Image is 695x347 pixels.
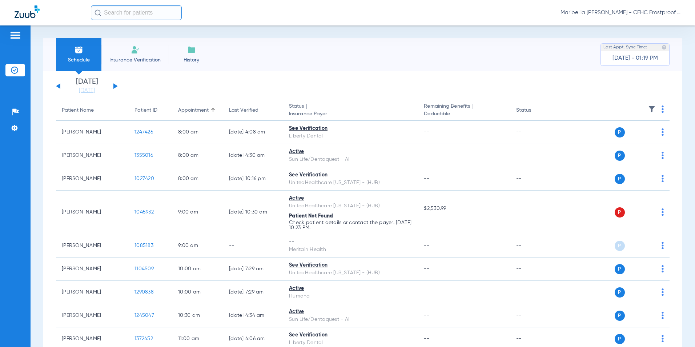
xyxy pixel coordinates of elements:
[223,281,283,304] td: [DATE] 7:29 AM
[424,212,504,220] span: --
[131,45,140,54] img: Manual Insurance Verification
[615,287,625,298] span: P
[289,220,412,230] p: Check patient details or contact the payer. [DATE] 10:23 PM.
[615,241,625,251] span: P
[289,308,412,316] div: Active
[662,175,664,182] img: group-dot-blue.svg
[174,56,209,64] span: History
[289,125,412,132] div: See Verification
[172,281,223,304] td: 10:00 AM
[289,110,412,118] span: Insurance Payer
[662,105,664,113] img: group-dot-blue.svg
[91,5,182,20] input: Search for patients
[56,167,129,191] td: [PERSON_NAME]
[134,153,153,158] span: 1355016
[62,107,123,114] div: Patient Name
[289,148,412,156] div: Active
[289,214,333,219] span: Patient Not Found
[648,105,655,113] img: filter.svg
[289,262,412,269] div: See Verification
[424,153,429,158] span: --
[65,87,109,94] a: [DATE]
[662,242,664,249] img: group-dot-blue.svg
[289,292,412,300] div: Humana
[510,167,559,191] td: --
[424,205,504,212] span: $2,530.99
[289,171,412,179] div: See Verification
[172,258,223,281] td: 10:00 AM
[62,107,94,114] div: Patient Name
[283,100,418,121] th: Status |
[75,45,83,54] img: Schedule
[223,167,283,191] td: [DATE] 10:16 PM
[56,191,129,234] td: [PERSON_NAME]
[289,246,412,254] div: Meritain Health
[615,127,625,137] span: P
[223,304,283,327] td: [DATE] 4:34 AM
[424,243,429,248] span: --
[615,311,625,321] span: P
[172,234,223,258] td: 9:00 AM
[615,334,625,344] span: P
[510,100,559,121] th: Status
[56,234,129,258] td: [PERSON_NAME]
[561,9,680,16] span: Maribellia [PERSON_NAME] - CFHC Frostproof Dental
[662,335,664,342] img: group-dot-blue.svg
[178,107,209,114] div: Appointment
[510,304,559,327] td: --
[615,264,625,274] span: P
[178,107,217,114] div: Appointment
[289,285,412,292] div: Active
[289,202,412,210] div: UnitedHealthcare [US_STATE] - (HUB)
[289,238,412,246] div: --
[424,266,429,271] span: --
[510,258,559,281] td: --
[662,288,664,296] img: group-dot-blue.svg
[662,208,664,216] img: group-dot-blue.svg
[56,144,129,167] td: [PERSON_NAME]
[418,100,510,121] th: Remaining Benefits |
[510,234,559,258] td: --
[229,107,277,114] div: Last Verified
[172,121,223,144] td: 8:00 AM
[134,313,154,318] span: 1245047
[612,55,658,62] span: [DATE] - 01:19 PM
[424,336,429,341] span: --
[424,176,429,181] span: --
[172,304,223,327] td: 10:30 AM
[662,45,667,50] img: last sync help info
[289,195,412,202] div: Active
[9,31,21,40] img: hamburger-icon
[289,179,412,187] div: UnitedHealthcare [US_STATE] - (HUB)
[107,56,163,64] span: Insurance Verification
[662,152,664,159] img: group-dot-blue.svg
[134,107,157,114] div: Patient ID
[223,258,283,281] td: [DATE] 7:29 AM
[662,312,664,319] img: group-dot-blue.svg
[134,107,166,114] div: Patient ID
[289,156,412,163] div: Sun Life/Dentaquest - AI
[172,144,223,167] td: 8:00 AM
[56,304,129,327] td: [PERSON_NAME]
[510,144,559,167] td: --
[134,266,154,271] span: 1104509
[510,191,559,234] td: --
[172,191,223,234] td: 9:00 AM
[134,243,153,248] span: 1085183
[56,258,129,281] td: [PERSON_NAME]
[223,144,283,167] td: [DATE] 4:30 AM
[95,9,101,16] img: Search Icon
[289,269,412,277] div: UnitedHealthcare [US_STATE] - (HUB)
[134,290,154,295] span: 1290838
[61,56,96,64] span: Schedule
[223,121,283,144] td: [DATE] 4:08 AM
[187,45,196,54] img: History
[603,44,647,51] span: Last Appt. Sync Time:
[56,281,129,304] td: [PERSON_NAME]
[65,78,109,94] li: [DATE]
[510,121,559,144] td: --
[662,265,664,272] img: group-dot-blue.svg
[289,316,412,323] div: Sun Life/Dentaquest - AI
[172,167,223,191] td: 8:00 AM
[223,234,283,258] td: --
